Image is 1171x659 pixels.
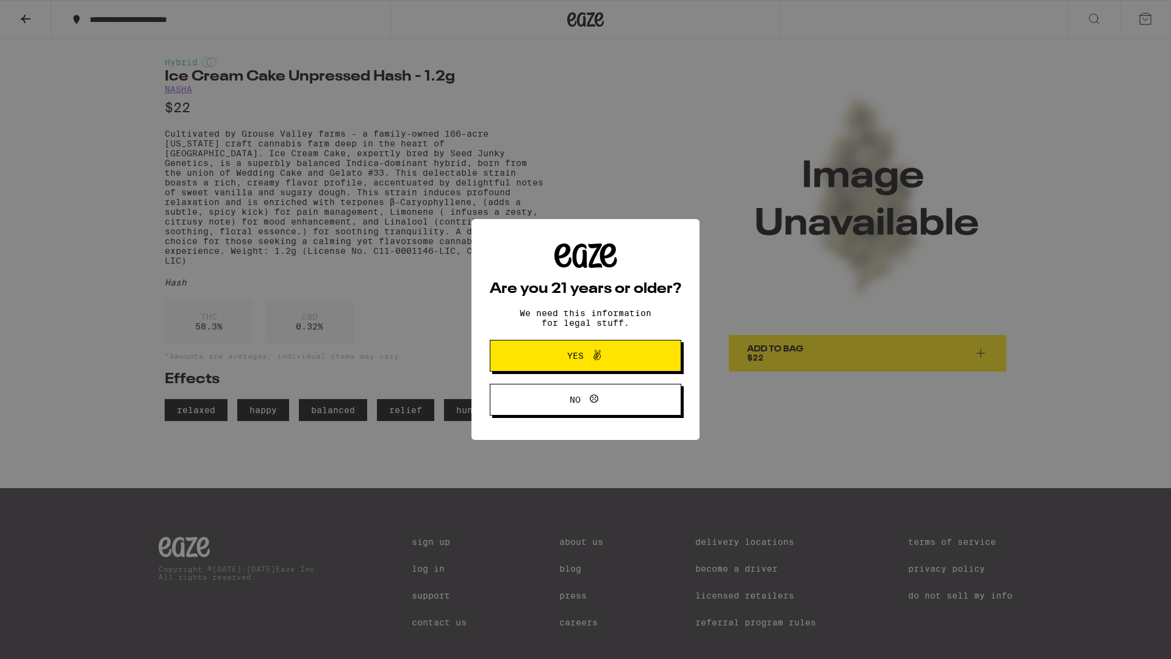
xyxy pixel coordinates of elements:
[509,308,662,328] p: We need this information for legal stuff.
[490,340,681,372] button: Yes
[490,384,681,416] button: No
[567,351,584,360] span: Yes
[570,395,581,404] span: No
[490,282,681,297] h2: Are you 21 years or older?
